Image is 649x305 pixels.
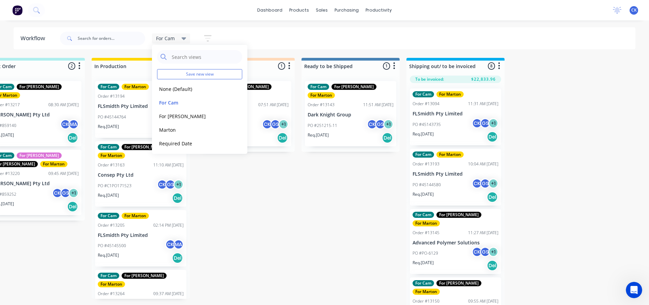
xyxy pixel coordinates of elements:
[98,103,184,109] p: FLSmidth Pty Limited
[436,280,481,286] div: For [PERSON_NAME]
[165,239,175,250] div: CK
[468,101,498,107] div: 11:31 AM [DATE]
[157,140,230,147] button: Required Date
[410,149,501,206] div: For CamFor MartonOrder #1319310:04 AM [DATE]FLSmidth Pty LimitedPO #45144580CKGS+1Req.[DATE]Del
[172,253,183,263] div: Del
[413,161,439,167] div: Order #13193
[173,179,184,190] div: + 1
[413,171,498,177] p: FLSmidth Pty Limited
[413,191,434,197] p: Req. [DATE]
[363,102,393,108] div: 11:51 AM [DATE]
[410,89,501,145] div: For CamFor MartonOrder #1309411:31 AM [DATE]FLSmidth Pty LimitedPO #45143735CKGS+1Req.[DATE]Del
[67,201,78,212] div: Del
[48,171,79,177] div: 09:45 AM [DATE]
[308,92,335,98] div: For Marton
[413,230,439,236] div: Order #13145
[153,222,184,228] div: 02:14 PM [DATE]
[468,230,498,236] div: 11:27 AM [DATE]
[98,273,119,279] div: For Cam
[383,119,393,129] div: + 1
[98,152,125,159] div: For Marton
[262,119,272,129] div: CK
[156,35,175,42] span: For Cam
[472,178,482,189] div: CK
[153,291,184,297] div: 09:37 AM [DATE]
[40,161,67,167] div: For Marton
[415,76,444,82] span: To be invoiced:
[436,151,464,158] div: For Marton
[468,298,498,304] div: 09:55 AM [DATE]
[413,240,498,246] p: Advanced Polymer Solutions
[122,273,167,279] div: For [PERSON_NAME]
[468,161,498,167] div: 10:04 AM [DATE]
[98,243,126,249] p: PO #45145500
[98,281,125,287] div: For Marton
[472,247,482,257] div: CK
[60,188,71,198] div: GS
[382,132,393,143] div: Del
[471,76,496,82] span: $22,833.96
[331,5,362,15] div: purchasing
[171,50,239,64] input: Search views
[312,5,331,15] div: sales
[98,183,132,189] p: PO #C1PO171523
[12,5,22,15] img: Factory
[98,172,184,178] p: Consep Pty Ltd
[362,5,395,15] div: productivity
[436,212,481,218] div: For [PERSON_NAME]
[157,85,230,93] button: None (Default)
[308,112,393,118] p: Dark Knight Group
[308,123,337,129] p: PO #251215-11
[413,182,441,188] p: PO #45144580
[165,179,175,190] div: GS
[308,132,329,138] p: Req. [DATE]
[98,114,126,120] p: PO #45144764
[254,5,286,15] a: dashboard
[488,247,498,257] div: + 1
[122,144,167,150] div: For [PERSON_NAME]
[410,209,501,274] div: For CamFor [PERSON_NAME]For MartonOrder #1314511:27 AM [DATE]Advanced Polymer SolutionsPO #PO-612...
[413,101,439,107] div: Order #13094
[68,119,79,129] div: MA
[157,112,230,120] button: For [PERSON_NAME]
[413,280,434,286] div: For Cam
[68,188,79,198] div: + 1
[95,210,186,267] div: For CamFor MartonOrder #1320502:14 PM [DATE]FLSmidth Pty LimitedPO #45145500CKMAReq.[DATE]Del
[17,152,62,159] div: For [PERSON_NAME]
[52,188,62,198] div: CK
[413,131,434,137] p: Req. [DATE]
[98,291,125,297] div: Order #13264
[331,84,376,90] div: For [PERSON_NAME]
[98,213,119,219] div: For Cam
[48,102,79,108] div: 08:30 AM [DATE]
[480,247,490,257] div: GS
[367,119,377,129] div: CK
[436,91,464,97] div: For Marton
[413,151,434,158] div: For Cam
[413,260,434,266] p: Req. [DATE]
[631,7,637,13] span: CK
[480,178,490,189] div: GS
[78,32,145,45] input: Search for orders...
[157,69,242,79] button: Save new view
[488,178,498,189] div: + 1
[413,298,439,304] div: Order #13150
[487,260,498,271] div: Del
[122,84,149,90] div: For Marton
[98,162,125,168] div: Order #13163
[98,124,119,130] p: Req. [DATE]
[413,212,434,218] div: For Cam
[413,220,440,226] div: For Marton
[413,289,440,295] div: For Marton
[413,91,434,97] div: For Cam
[488,118,498,128] div: + 1
[95,81,186,138] div: For CamFor MartonOrder #1319402:55 PM [DATE]FLSmidth Pty LimitedPO #45144764CKGS+1Req.[DATE]Del
[157,99,230,107] button: For Cam
[270,119,280,129] div: GS
[480,118,490,128] div: GS
[98,222,125,228] div: Order #13205
[60,119,71,129] div: CK
[157,179,167,190] div: CK
[308,102,335,108] div: Order #13143
[153,162,184,168] div: 11:10 AM [DATE]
